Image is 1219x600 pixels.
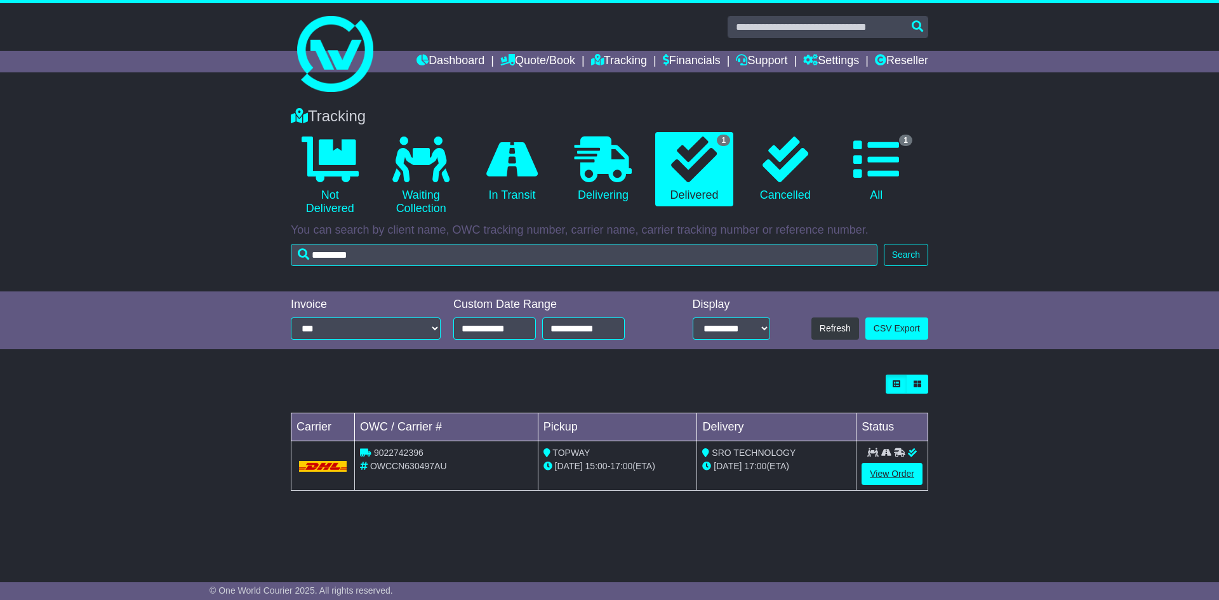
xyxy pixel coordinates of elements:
td: Status [856,413,928,441]
a: Waiting Collection [382,132,460,220]
a: Support [736,51,787,72]
button: Refresh [811,317,859,340]
a: 1 All [837,132,916,207]
a: View Order [862,463,923,485]
span: TOPWAY [552,448,590,458]
span: [DATE] [714,461,742,471]
span: [DATE] [555,461,583,471]
span: 1 [717,135,730,146]
span: 1 [899,135,912,146]
div: - (ETA) [543,460,692,473]
span: SRO TECHNOLOGY [712,448,796,458]
a: Quote/Book [500,51,575,72]
span: OWCCN630497AU [370,461,447,471]
a: Dashboard [416,51,484,72]
span: 17:00 [610,461,632,471]
button: Search [884,244,928,266]
div: Custom Date Range [453,298,657,312]
a: In Transit [473,132,551,207]
a: Tracking [591,51,647,72]
span: 15:00 [585,461,608,471]
p: You can search by client name, OWC tracking number, carrier name, carrier tracking number or refe... [291,223,928,237]
div: Display [693,298,770,312]
a: Not Delivered [291,132,369,220]
td: OWC / Carrier # [355,413,538,441]
a: CSV Export [865,317,928,340]
a: Delivering [564,132,642,207]
a: 1 Delivered [655,132,733,207]
div: (ETA) [702,460,851,473]
td: Delivery [697,413,856,441]
a: Financials [663,51,721,72]
div: Invoice [291,298,441,312]
a: Reseller [875,51,928,72]
a: Settings [803,51,859,72]
div: Tracking [284,107,935,126]
span: 17:00 [744,461,766,471]
a: Cancelled [746,132,824,207]
td: Carrier [291,413,355,441]
td: Pickup [538,413,697,441]
img: DHL.png [299,461,347,471]
span: 9022742396 [374,448,423,458]
span: © One World Courier 2025. All rights reserved. [210,585,393,596]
